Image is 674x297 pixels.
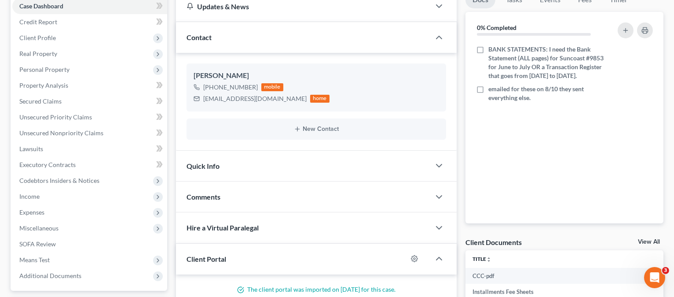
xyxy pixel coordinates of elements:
[203,94,307,103] div: [EMAIL_ADDRESS][DOMAIN_NAME]
[488,85,607,102] span: emailed for these on 8/10 they sent everything else.
[12,14,167,30] a: Credit Report
[644,267,665,288] iframe: Intercom live chat
[19,97,62,105] span: Secured Claims
[19,82,68,89] span: Property Analysis
[465,268,657,284] td: CCC-pdf
[187,162,220,170] span: Quick Info
[486,257,491,262] i: unfold_more
[19,129,103,137] span: Unsecured Nonpriority Claims
[19,113,92,121] span: Unsecured Priority Claims
[19,145,43,152] span: Lawsuits
[19,208,44,216] span: Expenses
[12,141,167,157] a: Lawsuits
[19,18,57,26] span: Credit Report
[19,240,56,248] span: SOFA Review
[19,272,81,279] span: Additional Documents
[12,125,167,141] a: Unsecured Nonpriority Claims
[194,71,439,81] div: [PERSON_NAME]
[187,285,446,294] p: The client portal was imported on [DATE] for this case.
[473,256,491,262] a: Titleunfold_more
[12,236,167,252] a: SOFA Review
[187,2,420,11] div: Updates & News
[187,255,226,263] span: Client Portal
[19,161,76,168] span: Executory Contracts
[261,83,283,91] div: mobile
[477,24,516,31] strong: 0% Completed
[12,157,167,173] a: Executory Contracts
[662,267,669,274] span: 3
[12,78,167,93] a: Property Analysis
[12,109,167,125] a: Unsecured Priority Claims
[19,193,40,200] span: Income
[19,256,50,264] span: Means Test
[465,238,522,247] div: Client Documents
[187,223,259,232] span: Hire a Virtual Paralegal
[19,224,59,232] span: Miscellaneous
[203,83,258,92] div: [PHONE_NUMBER]
[12,93,167,109] a: Secured Claims
[488,45,607,80] span: BANK STATEMENTS: I need the Bank Statement (ALL pages) for Suncoast #9853 for June to July OR a T...
[638,239,660,245] a: View All
[187,193,220,201] span: Comments
[19,50,57,57] span: Real Property
[194,126,439,133] button: New Contact
[187,33,212,41] span: Contact
[19,177,99,184] span: Codebtors Insiders & Notices
[19,34,56,41] span: Client Profile
[19,66,70,73] span: Personal Property
[19,2,63,10] span: Case Dashboard
[310,95,330,103] div: home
